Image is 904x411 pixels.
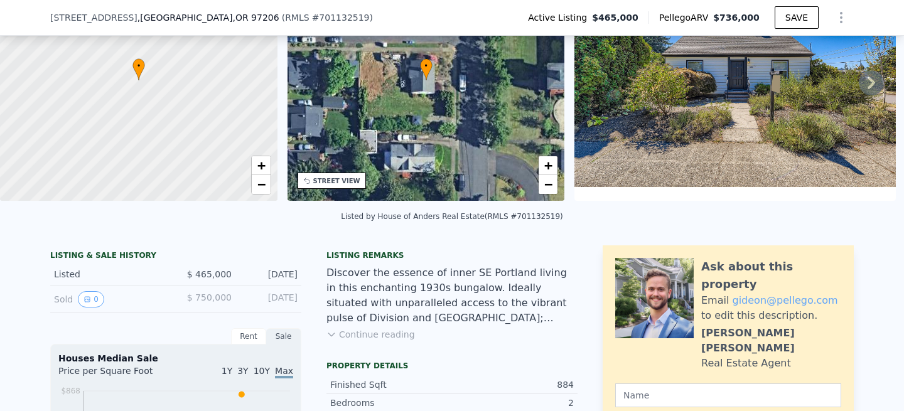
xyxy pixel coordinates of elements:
div: Discover the essence of inner SE Portland living in this enchanting 1930s bungalow. Ideally situa... [326,265,578,326]
a: Zoom in [252,156,271,175]
span: [STREET_ADDRESS] [50,11,137,24]
span: , OR 97206 [232,13,279,23]
div: 2 [452,397,574,409]
a: Zoom out [252,175,271,194]
span: RMLS [285,13,309,23]
span: 1Y [222,366,232,376]
tspan: $868 [61,387,80,395]
div: Bedrooms [330,397,452,409]
span: # 701132519 [312,13,370,23]
span: • [132,60,145,72]
div: [DATE] [242,268,298,280]
div: STREET VIEW [313,176,360,186]
span: − [544,176,552,192]
span: + [544,157,552,173]
div: Houses Median Sale [58,352,293,365]
span: + [257,157,265,173]
a: Zoom in [539,156,557,175]
span: Active Listing [528,11,592,24]
div: Email to edit this description. [701,293,841,323]
div: 884 [452,378,574,391]
div: Listed [54,268,166,280]
span: , [GEOGRAPHIC_DATA] [137,11,279,24]
div: Price per Square Foot [58,365,176,385]
span: $736,000 [713,13,760,23]
span: 3Y [237,366,248,376]
div: • [132,58,145,80]
div: Sale [266,328,301,344]
div: Sold [54,291,166,307]
div: Listing remarks [326,250,578,260]
button: Continue reading [326,328,415,341]
button: View historical data [78,291,104,307]
input: Name [615,383,841,407]
a: gideon@pellego.com [732,294,837,306]
span: Pellego ARV [659,11,714,24]
a: Zoom out [539,175,557,194]
div: Property details [326,361,578,371]
span: − [257,176,265,192]
span: Max [275,366,293,378]
span: $ 750,000 [187,292,232,302]
div: Ask about this property [701,258,841,293]
span: $ 465,000 [187,269,232,279]
button: SAVE [775,6,819,29]
div: LISTING & SALE HISTORY [50,250,301,263]
div: Finished Sqft [330,378,452,391]
span: $465,000 [592,11,638,24]
button: Show Options [829,5,854,30]
div: Rent [231,328,266,344]
div: Real Estate Agent [701,356,791,371]
span: 10Y [254,366,270,376]
div: • [420,58,433,80]
div: [DATE] [242,291,298,307]
div: [PERSON_NAME] [PERSON_NAME] [701,326,841,356]
span: • [420,60,433,72]
div: ( ) [282,11,373,24]
div: Listed by House of Anders Real Estate (RMLS #701132519) [341,212,563,221]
